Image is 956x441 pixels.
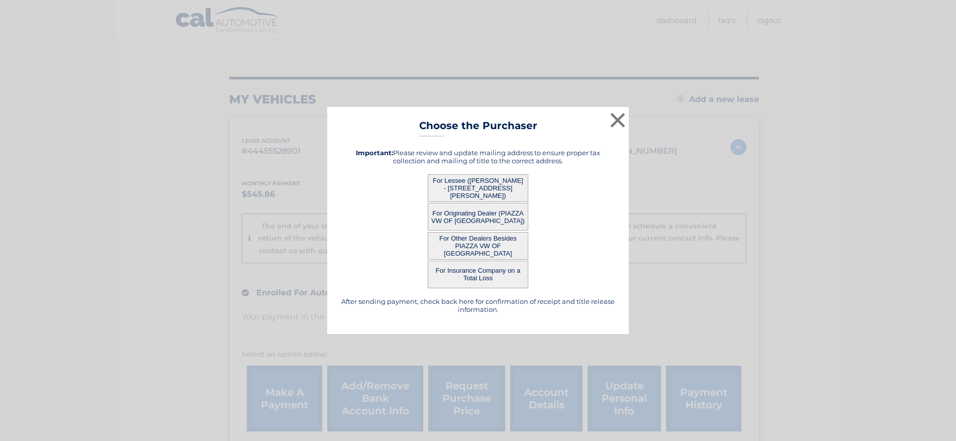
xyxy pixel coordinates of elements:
button: For Other Dealers Besides PIAZZA VW OF [GEOGRAPHIC_DATA] [428,232,528,260]
h5: After sending payment, check back here for confirmation of receipt and title release information. [340,297,616,313]
button: For Originating Dealer (PIAZZA VW OF [GEOGRAPHIC_DATA]) [428,203,528,231]
strong: Important: [356,149,393,157]
button: For Lessee ([PERSON_NAME] - [STREET_ADDRESS][PERSON_NAME]) [428,174,528,202]
h3: Choose the Purchaser [419,120,537,137]
h5: Please review and update mailing address to ensure proper tax collection and mailing of title to ... [340,149,616,165]
button: For Insurance Company on a Total Loss [428,261,528,288]
button: × [608,110,628,130]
